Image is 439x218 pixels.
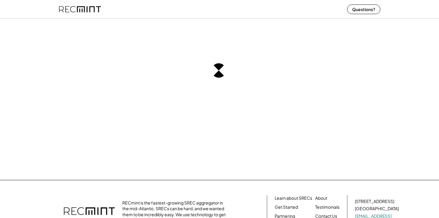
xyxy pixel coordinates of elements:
img: recmint-logotype%403x%20%281%29.jpeg [59,1,101,17]
a: About [315,195,327,201]
a: Learn about SRECs [275,195,312,201]
a: Testimonials [315,204,340,210]
button: Questions? [347,4,380,14]
div: [GEOGRAPHIC_DATA] [355,206,399,212]
a: Get Started [275,204,298,210]
div: [STREET_ADDRESS] [355,199,394,205]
